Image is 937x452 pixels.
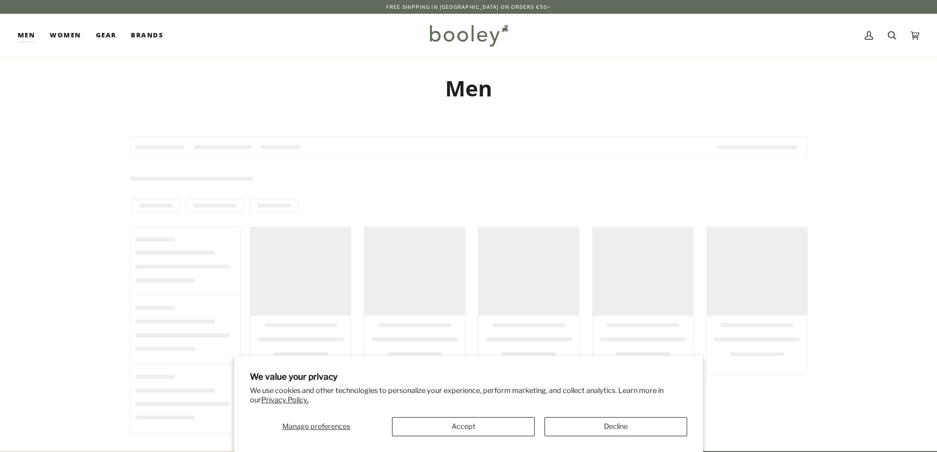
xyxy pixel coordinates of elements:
span: Gear [96,30,117,40]
h2: We value your privacy [250,371,687,382]
img: Booley [425,21,512,50]
a: Brands [123,14,171,57]
button: Decline [544,417,687,436]
p: Free Shipping in [GEOGRAPHIC_DATA] on Orders €50+ [386,3,551,11]
a: Privacy Policy. [261,395,308,404]
span: Women [50,30,81,40]
span: Brands [131,30,163,40]
button: Manage preferences [250,417,382,436]
span: Manage preferences [282,422,350,431]
span: Men [18,30,35,40]
p: We use cookies and other technologies to personalize your experience, perform marketing, and coll... [250,386,687,405]
button: Accept [392,417,535,436]
a: Gear [89,14,124,57]
a: Men [18,14,42,57]
h1: Men [130,75,808,102]
a: Women [42,14,88,57]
